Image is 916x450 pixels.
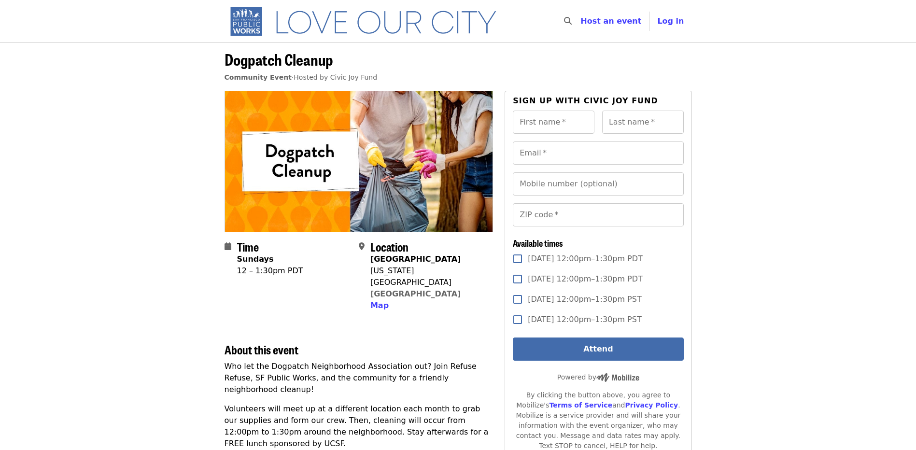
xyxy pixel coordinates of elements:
span: Sign up with Civic Joy Fund [513,96,658,105]
i: calendar icon [225,242,231,251]
img: Powered by Mobilize [596,373,639,382]
img: SF Public Works - Home [225,6,511,37]
button: Log in [649,12,691,31]
span: Log in [657,16,684,26]
a: Privacy Policy [625,401,678,409]
span: Powered by [557,373,639,381]
span: [DATE] 12:00pm–1:30pm PDT [528,253,643,265]
a: Host an event [580,16,641,26]
a: [GEOGRAPHIC_DATA] [370,289,461,298]
input: First name [513,111,594,134]
span: Time [237,238,259,255]
a: Terms of Service [549,401,612,409]
span: · [225,73,378,81]
span: Available times [513,237,563,249]
span: Map [370,301,389,310]
input: ZIP code [513,203,683,226]
span: [DATE] 12:00pm–1:30pm PST [528,314,641,325]
span: Location [370,238,409,255]
img: Dogpatch Cleanup organized by Civic Joy Fund [225,91,493,231]
div: [US_STATE][GEOGRAPHIC_DATA] [370,265,485,288]
p: Volunteers will meet up at a different location each month to grab our supplies and form our crew... [225,403,493,450]
span: [DATE] 12:00pm–1:30pm PDT [528,273,643,285]
input: Last name [602,111,684,134]
a: Community Event [225,73,292,81]
p: Who let the Dogpatch Neighborhood Association out? Join Refuse Refuse, SF Public Works, and the c... [225,361,493,395]
span: Dogpatch Cleanup [225,48,333,70]
button: Attend [513,337,683,361]
span: About this event [225,341,298,358]
div: 12 – 1:30pm PDT [237,265,303,277]
input: Search [578,10,585,33]
input: Mobile number (optional) [513,172,683,196]
input: Email [513,141,683,165]
span: Hosted by Civic Joy Fund [294,73,377,81]
i: map-marker-alt icon [359,242,365,251]
button: Map [370,300,389,311]
strong: Sundays [237,254,274,264]
i: search icon [564,16,572,26]
span: [DATE] 12:00pm–1:30pm PST [528,294,641,305]
strong: [GEOGRAPHIC_DATA] [370,254,461,264]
